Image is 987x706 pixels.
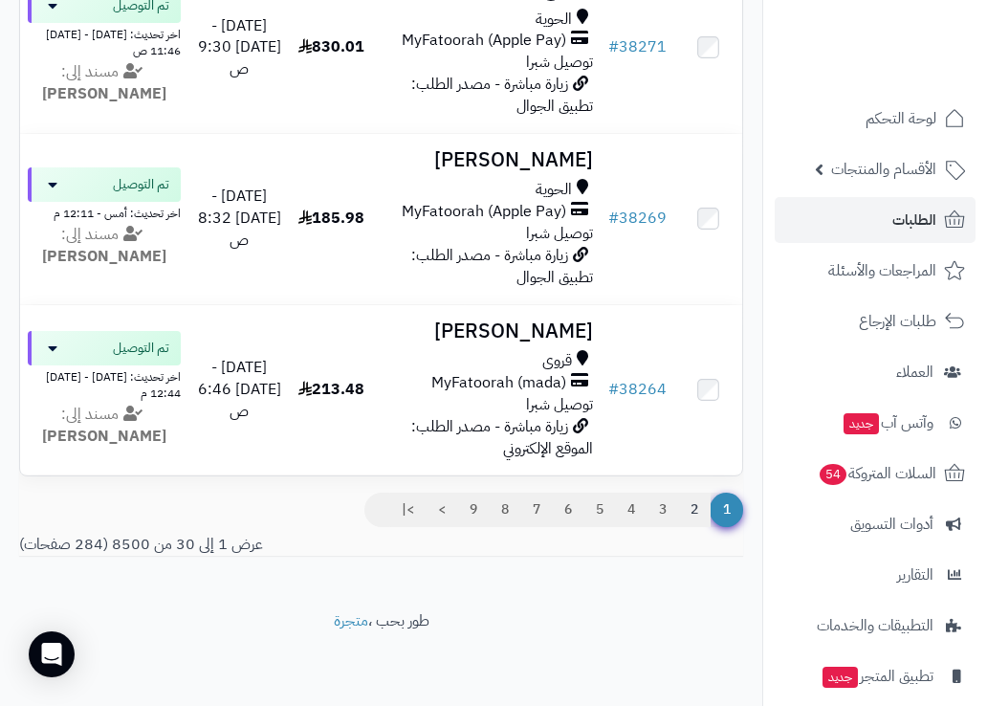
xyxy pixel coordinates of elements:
span: زيارة مباشرة - مصدر الطلب: تطبيق الجوال [411,73,593,118]
a: #38264 [608,378,667,401]
span: التقارير [897,562,933,588]
a: 9 [457,493,490,527]
a: > [426,493,458,527]
div: عرض 1 إلى 30 من 8500 (284 صفحات) [5,534,757,556]
a: المراجعات والأسئلة [775,248,976,294]
span: [DATE] - [DATE] 6:46 ص [198,356,281,423]
div: Open Intercom Messenger [29,631,75,677]
a: طلبات الإرجاع [775,298,976,344]
a: لوحة التحكم [775,96,976,142]
a: متجرة [334,609,368,632]
span: العملاء [896,359,933,386]
span: 185.98 [298,207,364,230]
span: MyFatoorah (mada) [431,372,566,394]
span: تم التوصيل [113,175,169,194]
span: 213.48 [298,378,364,401]
a: تطبيق المتجرجديد [775,653,976,699]
a: أدوات التسويق [775,501,976,547]
span: الحوية [536,179,572,201]
span: الطلبات [892,207,936,233]
span: 54 [820,464,846,485]
span: السلات المتروكة [818,460,936,487]
a: السلات المتروكة54 [775,451,976,496]
a: التطبيقات والخدمات [775,603,976,649]
span: # [608,35,619,58]
span: التطبيقات والخدمات [817,612,933,639]
a: #38269 [608,207,667,230]
a: 8 [489,493,521,527]
span: 1 [710,493,743,527]
span: قروى [542,350,572,372]
span: جديد [822,667,858,688]
img: logo-2.png [857,54,969,94]
span: تطبيق المتجر [821,663,933,690]
a: 2 [678,493,711,527]
a: 6 [552,493,584,527]
span: المراجعات والأسئلة [828,257,936,284]
span: # [608,378,619,401]
span: MyFatoorah (Apple Pay) [402,201,566,223]
a: #38271 [608,35,667,58]
a: 7 [520,493,553,527]
a: 4 [615,493,647,527]
span: [DATE] - [DATE] 9:30 ص [198,14,281,81]
strong: [PERSON_NAME] [42,82,166,105]
a: وآتس آبجديد [775,400,976,446]
a: العملاء [775,349,976,395]
span: زيارة مباشرة - مصدر الطلب: تطبيق الجوال [411,244,593,289]
h3: [PERSON_NAME] [381,149,593,171]
a: >| [389,493,427,527]
span: 830.01 [298,35,364,58]
span: أدوات التسويق [850,511,933,538]
span: طلبات الإرجاع [859,308,936,335]
div: مسند إلى: [13,224,195,268]
a: التقارير [775,552,976,598]
span: الحوية [536,9,572,31]
span: وآتس آب [842,409,933,436]
div: اخر تحديث: أمس - 12:11 م [28,202,181,222]
span: توصيل شبرا [526,222,593,245]
span: لوحة التحكم [866,105,936,132]
span: زيارة مباشرة - مصدر الطلب: الموقع الإلكتروني [411,415,593,460]
span: [DATE] - [DATE] 8:32 ص [198,185,281,252]
div: اخر تحديث: [DATE] - [DATE] 11:46 ص [28,23,181,59]
div: مسند إلى: [13,61,195,105]
span: # [608,207,619,230]
h3: [PERSON_NAME] [381,320,593,342]
span: الأقسام والمنتجات [831,156,936,183]
a: الطلبات [775,197,976,243]
span: توصيل شبرا [526,51,593,74]
span: توصيل شبرا [526,393,593,416]
span: MyFatoorah (Apple Pay) [402,30,566,52]
div: اخر تحديث: [DATE] - [DATE] 12:44 م [28,365,181,402]
strong: [PERSON_NAME] [42,245,166,268]
div: مسند إلى: [13,404,195,448]
a: 3 [647,493,679,527]
span: جديد [844,413,879,434]
span: تم التوصيل [113,339,169,358]
strong: [PERSON_NAME] [42,425,166,448]
a: 5 [583,493,616,527]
